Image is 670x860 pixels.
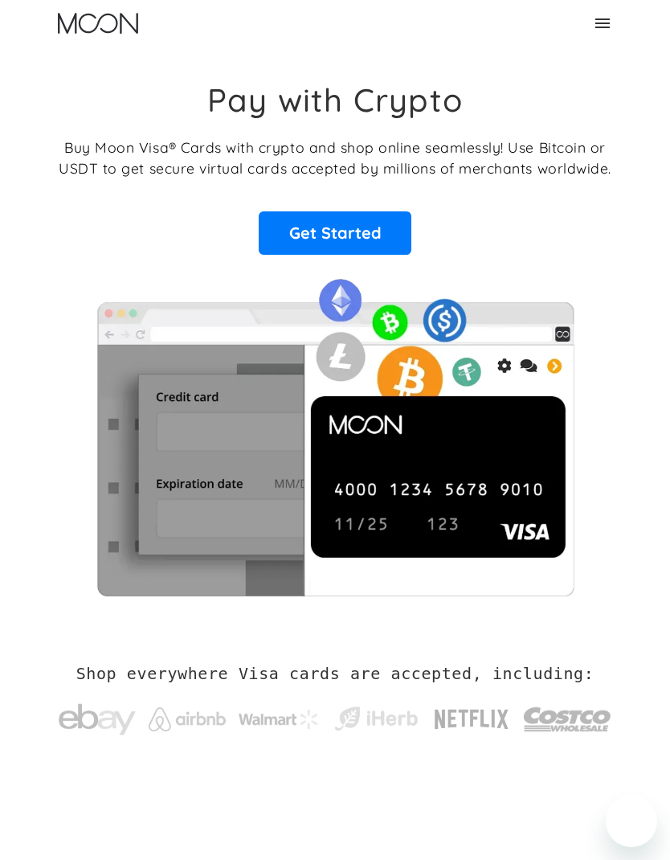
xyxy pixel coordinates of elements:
a: Airbnb [149,691,226,739]
img: Costco [523,694,611,744]
a: home [58,13,138,34]
a: Get Started [259,211,411,255]
img: Airbnb [149,707,226,731]
p: Buy Moon Visa® Cards with crypto and shop online seamlessly! Use Bitcoin or USDT to get secure vi... [59,137,611,179]
img: Netflix [433,700,510,739]
a: Netflix [433,684,510,747]
a: Costco [523,678,611,752]
a: iHerb [332,687,420,742]
img: Moon Logo [58,13,138,34]
h1: Pay with Crypto [207,80,463,119]
h2: Shop everywhere Visa cards are accepted, including: [76,664,594,683]
img: iHerb [332,703,420,734]
img: Walmart [239,710,319,729]
iframe: Button to launch messaging window [606,796,657,847]
img: ebay [59,695,136,743]
a: Walmart [239,694,319,737]
img: Moon Cards let you spend your crypto anywhere Visa is accepted. [59,268,611,596]
a: ebay [59,679,136,751]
